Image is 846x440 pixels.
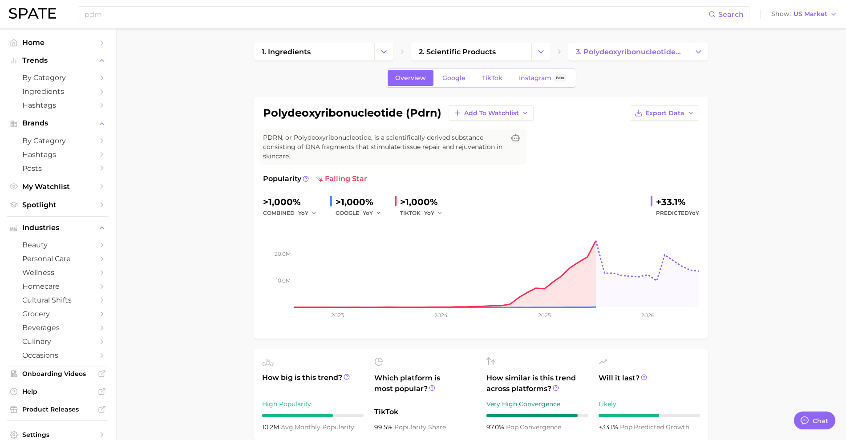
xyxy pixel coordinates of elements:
a: Hashtags [7,98,109,112]
span: Add to Watchlist [464,109,519,117]
span: My Watchlist [22,182,93,191]
button: Change Category [531,43,551,61]
button: Change Category [689,43,708,61]
a: Posts [7,161,109,175]
span: Hashtags [22,101,93,109]
span: Posts [22,164,93,173]
span: +33.1% [599,423,620,431]
div: combined [263,208,323,218]
span: Industries [22,224,93,232]
abbr: average [281,423,295,431]
button: Trends [7,54,109,67]
span: Onboarding Videos [22,370,93,378]
span: Product Releases [22,405,93,413]
a: Product Releases [7,403,109,416]
span: Trends [22,57,93,65]
span: predicted growth [620,423,689,431]
button: YoY [298,208,317,218]
div: High Popularity [262,399,364,409]
span: convergence [506,423,561,431]
img: falling star [316,175,323,182]
span: >1,000% [336,197,373,207]
a: 2. scientific products [411,43,531,61]
div: 6 / 10 [599,414,700,417]
tspan: 2023 [331,312,344,319]
span: US Market [793,12,827,16]
span: homecare [22,282,93,291]
button: Brands [7,117,109,130]
a: TikTok [474,70,510,86]
div: GOOGLE [336,208,388,218]
span: beverages [22,323,93,332]
span: Predicted [656,208,699,218]
span: Which platform is most popular? [374,373,476,402]
span: Beta [556,74,564,82]
span: wellness [22,268,93,277]
div: +33.1% [656,195,699,209]
a: occasions [7,348,109,362]
span: Settings [22,431,93,439]
span: personal care [22,254,93,263]
span: Popularity [263,174,301,184]
span: TikTok [374,407,476,417]
button: Change Category [374,43,393,61]
a: 1. ingredients [254,43,374,61]
span: Instagram [519,74,551,82]
div: 9 / 10 [486,414,588,417]
span: Show [771,12,791,16]
a: beauty [7,238,109,252]
a: by Category [7,71,109,85]
span: Export Data [645,109,684,117]
a: Home [7,36,109,49]
span: popularity share [394,423,446,431]
a: wellness [7,266,109,279]
span: Help [22,388,93,396]
a: Overview [388,70,433,86]
button: ShowUS Market [769,8,839,20]
a: personal care [7,252,109,266]
span: by Category [22,73,93,82]
button: Add to Watchlist [449,105,534,121]
a: by Category [7,134,109,148]
abbr: popularity index [506,423,520,431]
span: TikTok [482,74,502,82]
a: InstagramBeta [511,70,575,86]
a: Google [435,70,473,86]
span: How big is this trend? [262,372,364,394]
h1: polydeoxyribonucleotide (pdrn) [263,108,441,118]
a: Help [7,385,109,398]
a: 3. polydeoxyribonucleotide (pdrn) [568,43,688,61]
span: Will it last? [599,373,700,394]
span: by Category [22,137,93,145]
span: falling star [316,174,367,184]
span: 2. scientific products [419,48,496,56]
span: 97.0% [486,423,506,431]
a: homecare [7,279,109,293]
span: Home [22,38,93,47]
span: beauty [22,241,93,249]
span: >1,000% [263,197,301,207]
a: My Watchlist [7,180,109,194]
span: grocery [22,310,93,318]
span: How similar is this trend across platforms? [486,373,588,394]
div: Likely [599,399,700,409]
span: Overview [395,74,426,82]
button: YoY [424,208,443,218]
div: TIKTOK [400,208,449,218]
span: Brands [22,119,93,127]
span: >1,000% [400,197,438,207]
span: YoY [424,209,434,217]
img: SPATE [9,8,56,19]
span: 10.2m [262,423,281,431]
button: Industries [7,221,109,234]
span: Hashtags [22,150,93,159]
span: YoY [298,209,308,217]
span: occasions [22,351,93,359]
button: YoY [363,208,382,218]
tspan: 2025 [538,312,551,319]
a: cultural shifts [7,293,109,307]
a: Spotlight [7,198,109,212]
span: cultural shifts [22,296,93,304]
span: Google [442,74,466,82]
span: 3. polydeoxyribonucleotide (pdrn) [576,48,681,56]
